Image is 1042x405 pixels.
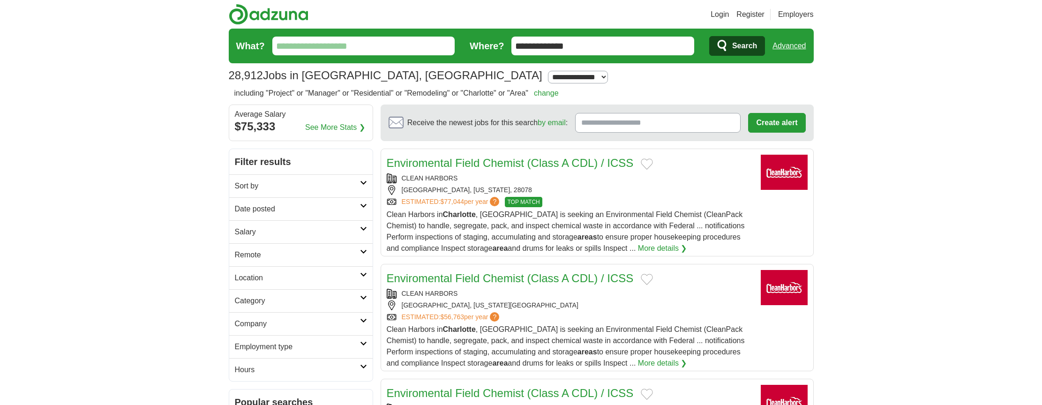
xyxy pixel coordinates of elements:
a: More details ❯ [638,358,687,369]
span: Clean Harbors in , [GEOGRAPHIC_DATA] is seeking an Environmental Field Chemist (CleanPack Chemist... [387,210,745,252]
span: Receive the newest jobs for this search : [407,117,568,128]
h2: Company [235,318,360,330]
a: Location [229,266,373,289]
h2: including "Project" or "Manager" or "Residential" or "Remodeling" or "Charlotte" or "Area" [234,88,559,99]
strong: area [492,359,508,367]
span: ? [490,197,499,206]
span: TOP MATCH [505,197,542,207]
a: Enviromental Field Chemist (Class A CDL) / ICSS [387,157,634,169]
a: Enviromental Field Chemist (Class A CDL) / ICSS [387,387,634,399]
a: CLEAN HARBORS [402,174,458,182]
strong: Charlotte [443,325,476,333]
h2: Category [235,295,360,307]
a: Advanced [772,37,806,55]
a: Hours [229,358,373,381]
span: Search [732,37,757,55]
a: Salary [229,220,373,243]
a: Sort by [229,174,373,197]
a: Category [229,289,373,312]
a: More details ❯ [638,243,687,254]
strong: areas [577,233,597,241]
a: CLEAN HARBORS [402,290,458,297]
button: Search [709,36,765,56]
button: Create alert [748,113,805,133]
a: See More Stats ❯ [305,122,365,133]
h2: Filter results [229,149,373,174]
a: Employment type [229,335,373,358]
h2: Date posted [235,203,360,215]
label: Where? [470,39,504,53]
span: $56,763 [440,313,464,321]
button: Add to favorite jobs [641,274,653,285]
img: Adzuna logo [229,4,308,25]
a: Login [711,9,729,20]
strong: areas [577,348,597,356]
img: Clean Harbors logo [761,155,808,190]
a: ESTIMATED:$77,044per year? [402,197,502,207]
a: Enviromental Field Chemist (Class A CDL) / ICSS [387,272,634,285]
button: Add to favorite jobs [641,389,653,400]
div: [GEOGRAPHIC_DATA], [US_STATE], 28078 [387,185,753,195]
div: Average Salary [235,111,367,118]
span: ? [490,312,499,322]
button: Add to favorite jobs [641,158,653,170]
span: Clean Harbors in , [GEOGRAPHIC_DATA] is seeking an Environmental Field Chemist (CleanPack Chemist... [387,325,745,367]
a: change [534,89,559,97]
img: Clean Harbors logo [761,270,808,305]
h2: Employment type [235,341,360,352]
h2: Salary [235,226,360,238]
h2: Sort by [235,180,360,192]
label: What? [236,39,265,53]
span: $77,044 [440,198,464,205]
a: Register [736,9,765,20]
h2: Hours [235,364,360,375]
strong: area [492,244,508,252]
a: by email [538,119,566,127]
a: Remote [229,243,373,266]
span: 28,912 [229,67,263,84]
h2: Location [235,272,360,284]
a: ESTIMATED:$56,763per year? [402,312,502,322]
div: $75,333 [235,118,367,135]
h1: Jobs in [GEOGRAPHIC_DATA], [GEOGRAPHIC_DATA] [229,69,542,82]
div: [GEOGRAPHIC_DATA], [US_STATE][GEOGRAPHIC_DATA] [387,300,753,310]
strong: Charlotte [443,210,476,218]
a: Company [229,312,373,335]
h2: Remote [235,249,360,261]
a: Date posted [229,197,373,220]
a: Employers [778,9,814,20]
